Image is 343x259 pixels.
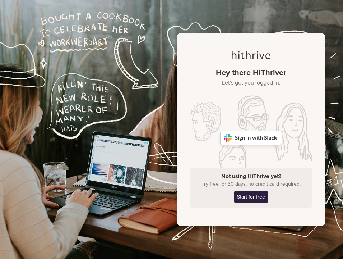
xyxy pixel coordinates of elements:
a: Start for free [234,191,268,203]
p: Try free for 30 days, no credit card required. [195,180,307,188]
img: hithrive-logo-dark.4eb238aa.svg [232,51,270,59]
h1: Hey there HiThriver [190,68,312,86]
img: Sign in with Slack [220,131,282,145]
h4: Not using HiThrive yet? [195,173,307,180]
small: Let's get you logged in. [190,79,312,86]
